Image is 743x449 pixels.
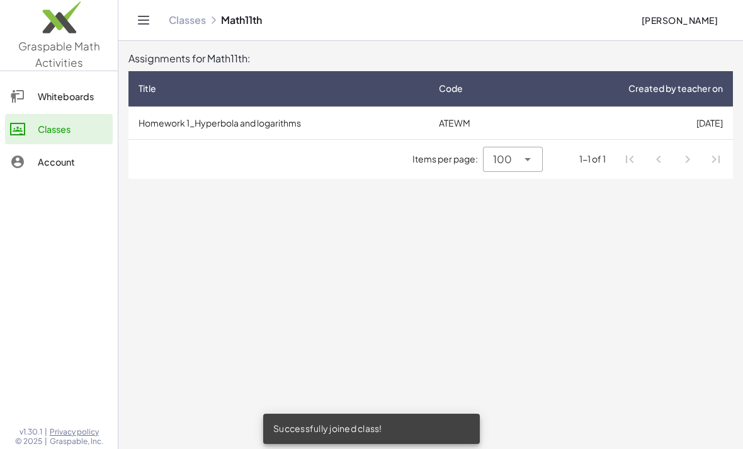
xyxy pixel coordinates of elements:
span: Items per page: [412,152,483,166]
a: Classes [169,14,206,26]
td: Homework 1_Hyperbola and logarithms [128,106,429,139]
span: v1.30.1 [20,427,42,437]
span: | [45,436,47,446]
span: Graspable, Inc. [50,436,103,446]
div: Assignments for Math11th: [128,51,733,66]
button: [PERSON_NAME] [631,9,728,31]
a: Account [5,147,113,177]
span: Title [139,82,156,95]
nav: Pagination Navigation [616,145,730,174]
div: 1-1 of 1 [579,152,606,166]
span: © 2025 [15,436,42,446]
a: Privacy policy [50,427,103,437]
span: Code [439,82,463,95]
div: Whiteboards [38,89,108,104]
a: Whiteboards [5,81,113,111]
span: Graspable Math Activities [18,39,100,69]
div: Classes [38,122,108,137]
td: [DATE] [523,106,733,139]
div: Account [38,154,108,169]
span: Created by teacher on [628,82,723,95]
button: Toggle navigation [133,10,154,30]
a: Classes [5,114,113,144]
span: [PERSON_NAME] [641,14,718,26]
div: Successfully joined class! [263,414,480,444]
span: 100 [493,152,512,167]
td: ATEWM [429,106,523,139]
span: | [45,427,47,437]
